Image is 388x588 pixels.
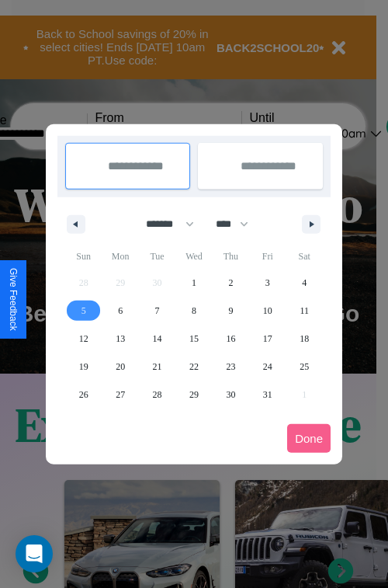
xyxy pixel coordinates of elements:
[139,325,175,353] button: 14
[65,353,102,381] button: 19
[249,381,286,409] button: 31
[265,269,270,297] span: 3
[249,244,286,269] span: Fri
[102,381,138,409] button: 27
[302,269,307,297] span: 4
[286,297,323,325] button: 11
[139,353,175,381] button: 21
[65,381,102,409] button: 26
[263,297,272,325] span: 10
[226,325,235,353] span: 16
[79,325,88,353] span: 12
[116,353,125,381] span: 20
[213,325,249,353] button: 16
[189,381,199,409] span: 29
[213,353,249,381] button: 23
[249,325,286,353] button: 17
[102,353,138,381] button: 20
[16,535,53,572] div: Open Intercom Messenger
[226,353,235,381] span: 23
[175,381,212,409] button: 29
[65,244,102,269] span: Sun
[213,269,249,297] button: 2
[175,297,212,325] button: 8
[155,297,160,325] span: 7
[213,244,249,269] span: Thu
[153,325,162,353] span: 14
[189,325,199,353] span: 15
[263,325,272,353] span: 17
[116,381,125,409] span: 27
[175,269,212,297] button: 1
[8,268,19,331] div: Give Feedback
[81,297,86,325] span: 5
[226,381,235,409] span: 30
[65,325,102,353] button: 12
[263,381,272,409] span: 31
[286,325,323,353] button: 18
[249,353,286,381] button: 24
[300,297,309,325] span: 11
[228,269,233,297] span: 2
[175,244,212,269] span: Wed
[139,297,175,325] button: 7
[139,244,175,269] span: Tue
[192,269,196,297] span: 1
[249,297,286,325] button: 10
[139,381,175,409] button: 28
[79,353,88,381] span: 19
[213,381,249,409] button: 30
[153,381,162,409] span: 28
[192,297,196,325] span: 8
[102,325,138,353] button: 13
[102,244,138,269] span: Mon
[286,269,323,297] button: 4
[65,297,102,325] button: 5
[175,353,212,381] button: 22
[79,381,88,409] span: 26
[118,297,123,325] span: 6
[300,325,309,353] span: 18
[175,325,212,353] button: 15
[300,353,309,381] span: 25
[263,353,272,381] span: 24
[286,353,323,381] button: 25
[189,353,199,381] span: 22
[286,244,323,269] span: Sat
[228,297,233,325] span: 9
[249,269,286,297] button: 3
[213,297,249,325] button: 9
[102,297,138,325] button: 6
[287,424,331,453] button: Done
[116,325,125,353] span: 13
[153,353,162,381] span: 21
